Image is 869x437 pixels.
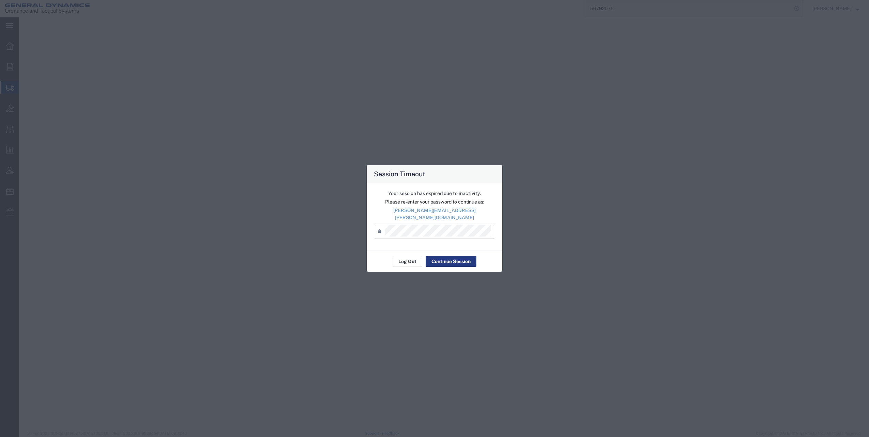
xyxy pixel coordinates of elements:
[393,256,422,267] button: Log Out
[374,169,425,179] h4: Session Timeout
[374,207,495,221] p: [PERSON_NAME][EMAIL_ADDRESS][PERSON_NAME][DOMAIN_NAME]
[426,256,476,267] button: Continue Session
[374,190,495,197] p: Your session has expired due to inactivity.
[374,198,495,206] p: Please re-enter your password to continue as:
